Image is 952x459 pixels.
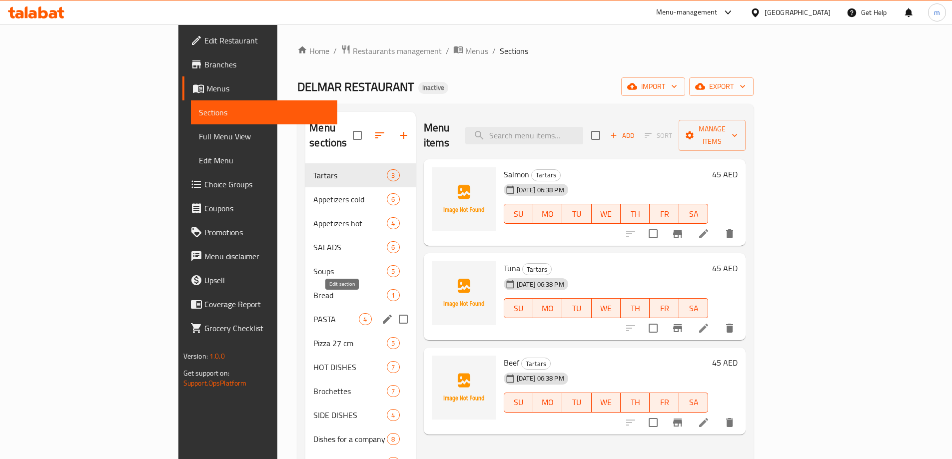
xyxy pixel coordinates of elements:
[712,356,738,370] h6: 45 AED
[191,124,337,148] a: Full Menu View
[305,259,415,283] div: Soups5
[191,148,337,172] a: Edit Menu
[387,217,399,229] div: items
[387,171,399,180] span: 3
[698,417,710,429] a: Edit menu item
[654,395,675,410] span: FR
[183,350,208,363] span: Version:
[679,120,746,151] button: Manage items
[199,130,329,142] span: Full Menu View
[679,204,708,224] button: SA
[313,337,387,349] span: Pizza 27 cm
[313,361,387,373] span: HOT DISHES
[508,301,529,316] span: SU
[446,45,449,57] li: /
[625,207,646,221] span: TH
[504,204,533,224] button: SU
[562,298,591,318] button: TU
[305,163,415,187] div: Tartars3
[606,128,638,143] span: Add item
[182,268,337,292] a: Upsell
[562,204,591,224] button: TU
[387,339,399,348] span: 5
[522,263,552,275] div: Tartars
[347,125,368,146] span: Select all sections
[566,395,587,410] span: TU
[313,169,387,181] div: Tartars
[596,207,617,221] span: WE
[712,167,738,181] h6: 45 AED
[387,361,399,373] div: items
[305,427,415,451] div: Dishes for a company8
[387,291,399,300] span: 1
[533,204,562,224] button: MO
[465,45,488,57] span: Menus
[683,395,704,410] span: SA
[537,207,558,221] span: MO
[368,123,392,147] span: Sort sections
[387,195,399,204] span: 6
[522,358,550,370] span: Tartars
[687,123,738,148] span: Manage items
[683,207,704,221] span: SA
[650,393,679,413] button: FR
[592,298,621,318] button: WE
[387,241,399,253] div: items
[387,169,399,181] div: items
[712,261,738,275] h6: 45 AED
[387,267,399,276] span: 5
[305,187,415,211] div: Appetizers cold6
[191,100,337,124] a: Sections
[313,217,387,229] div: Appetizers hot
[353,45,442,57] span: Restaurants management
[596,395,617,410] span: WE
[183,377,247,390] a: Support.OpsPlatform
[513,374,568,383] span: [DATE] 06:38 PM
[596,301,617,316] span: WE
[621,77,685,96] button: import
[387,243,399,252] span: 6
[204,58,329,70] span: Branches
[492,45,496,57] li: /
[204,322,329,334] span: Grocery Checklist
[305,283,415,307] div: Bread1
[392,123,416,147] button: Add section
[523,264,551,275] span: Tartars
[204,178,329,190] span: Choice Groups
[500,45,528,57] span: Sections
[666,222,690,246] button: Branch-specific-item
[592,204,621,224] button: WE
[204,274,329,286] span: Upsell
[625,301,646,316] span: TH
[387,411,399,420] span: 4
[643,412,664,433] span: Select to update
[689,77,754,96] button: export
[508,395,529,410] span: SU
[432,356,496,420] img: Beef
[182,28,337,52] a: Edit Restaurant
[182,172,337,196] a: Choice Groups
[305,235,415,259] div: SALADS6
[698,322,710,334] a: Edit menu item
[465,127,583,144] input: search
[182,220,337,244] a: Promotions
[183,367,229,380] span: Get support on:
[683,301,704,316] span: SA
[533,393,562,413] button: MO
[387,385,399,397] div: items
[313,385,387,397] span: Brochettes
[650,298,679,318] button: FR
[504,261,520,276] span: Tuna
[656,6,718,18] div: Menu-management
[387,363,399,372] span: 7
[204,34,329,46] span: Edit Restaurant
[531,169,561,181] div: Tartars
[387,387,399,396] span: 7
[182,244,337,268] a: Menu disclaimer
[313,313,359,325] span: PASTA
[513,185,568,195] span: [DATE] 06:38 PM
